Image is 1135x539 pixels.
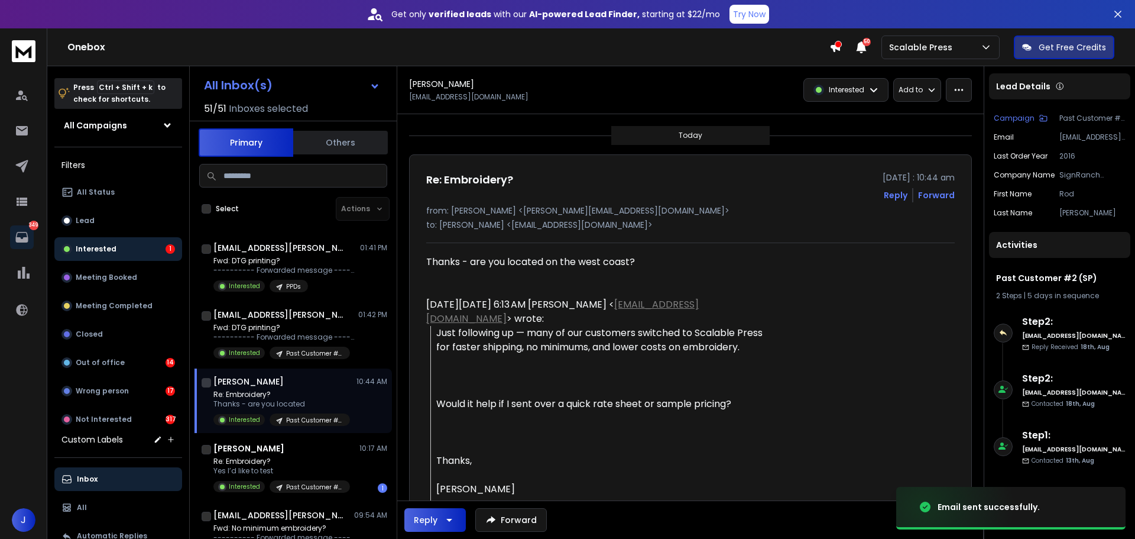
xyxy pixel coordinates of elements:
h1: Past Customer #2 (SP) [996,272,1123,284]
p: Get only with our starting at $22/mo [391,8,720,20]
p: Past Customer #2 (SP) [286,416,343,425]
h1: [PERSON_NAME] [409,78,474,90]
h1: [PERSON_NAME] [213,443,284,454]
strong: AI-powered Lead Finder, [529,8,640,20]
p: [EMAIL_ADDRESS][DOMAIN_NAME] [1059,133,1126,142]
button: Others [293,130,388,156]
p: Re: Embroidery? [213,457,350,466]
p: Interested [229,282,260,291]
p: Interested [829,85,864,95]
p: Meeting Completed [76,301,153,311]
h3: Custom Labels [61,434,123,446]
div: 1 [378,483,387,493]
p: Reply Received [1032,343,1110,351]
button: J [12,508,35,532]
div: Forward [918,189,955,201]
p: Wrong person [76,386,129,396]
h6: [EMAIL_ADDRESS][DOMAIN_NAME] [1022,331,1126,340]
button: Meeting Booked [54,266,182,289]
span: 5 days in sequence [1027,291,1099,301]
p: from: [PERSON_NAME] <[PERSON_NAME][EMAIL_ADDRESS][DOMAIN_NAME]> [426,205,955,217]
h1: All Inbox(s) [204,79,273,91]
p: Meeting Booked [76,273,137,282]
span: 18th, Aug [1081,343,1110,351]
div: Reply [414,514,437,526]
button: Closed [54,322,182,346]
p: All Status [77,188,115,197]
span: 18th, Aug [1066,399,1095,408]
p: First Name [994,189,1032,199]
p: to: [PERSON_NAME] <[EMAIL_ADDRESS][DOMAIN_NAME]> [426,219,955,231]
h6: [EMAIL_ADDRESS][DOMAIN_NAME] [1022,388,1126,397]
p: Past Customer #2 (SP) [286,349,343,358]
button: Primary [199,128,293,157]
a: [EMAIL_ADDRESS][DOMAIN_NAME] [426,298,699,325]
button: Reply [404,508,466,532]
h6: Step 2 : [1022,315,1126,329]
button: All Inbox(s) [194,73,390,97]
button: Meeting Completed [54,294,182,318]
p: Company Name [994,170,1055,180]
p: [PERSON_NAME] [1059,208,1126,218]
h1: [EMAIL_ADDRESS][PERSON_NAME][DOMAIN_NAME] [213,242,343,254]
p: Past Customer #2 (SP) [286,483,343,492]
h6: Step 2 : [1022,372,1126,386]
span: 2 Steps [996,291,1022,301]
p: Rod [1059,189,1126,199]
h6: Step 1 : [1022,428,1126,443]
h6: [EMAIL_ADDRESS][DOMAIN_NAME] [1022,445,1126,454]
span: Ctrl + Shift + k [97,80,154,94]
p: Last Name [994,208,1032,218]
div: | [996,291,1123,301]
h1: [EMAIL_ADDRESS][PERSON_NAME][DOMAIN_NAME] [213,309,343,321]
button: Forward [475,508,547,532]
h3: Inboxes selected [229,102,308,116]
p: Out of office [76,358,125,367]
button: All Campaigns [54,114,182,137]
div: 14 [166,358,175,367]
button: Wrong person17 [54,379,182,403]
p: Past Customer #2 (SP) [1059,114,1126,123]
label: Select [216,204,239,214]
div: Email sent successfully. [938,501,1040,513]
p: last order year [994,151,1048,161]
p: Fwd: No minimum embroidery? [213,524,355,533]
button: Not Interested317 [54,408,182,431]
p: All [77,503,87,512]
div: 317 [166,415,175,424]
p: [EMAIL_ADDRESS][DOMAIN_NAME] [409,92,528,102]
p: Contacted [1032,456,1094,465]
p: Scalable Press [889,41,957,53]
h1: Onebox [67,40,829,54]
p: 01:41 PM [360,243,387,253]
p: Lead Details [996,80,1050,92]
button: All Status [54,180,182,204]
div: [DATE][DATE] 6:13 AM [PERSON_NAME] < > wrote: [426,298,771,326]
button: Try Now [729,5,769,24]
p: Lead [76,216,95,225]
p: Re: Embroidery? [213,390,350,399]
p: SignRanch [PERSON_NAME] Signs [1059,170,1126,180]
p: Today [679,131,702,140]
span: 13th, Aug [1066,456,1094,465]
p: Fwd: DTG printing? [213,256,355,266]
p: Interested [76,244,116,254]
p: 10:44 AM [356,377,387,386]
p: Try Now [733,8,766,20]
button: Interested1 [54,237,182,261]
div: Activities [989,232,1130,258]
p: Interested [229,482,260,491]
p: Inbox [77,475,98,484]
button: Lead [54,209,182,233]
strong: verified leads [429,8,491,20]
p: Campaign [994,114,1035,123]
p: Closed [76,330,103,339]
p: ---------- Forwarded message --------- From: [PERSON_NAME] [213,333,355,342]
button: Get Free Credits [1014,35,1114,59]
p: 349 [29,221,38,230]
p: Fwd: DTG printing? [213,323,355,333]
a: 349 [10,225,34,249]
h3: Filters [54,157,182,173]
